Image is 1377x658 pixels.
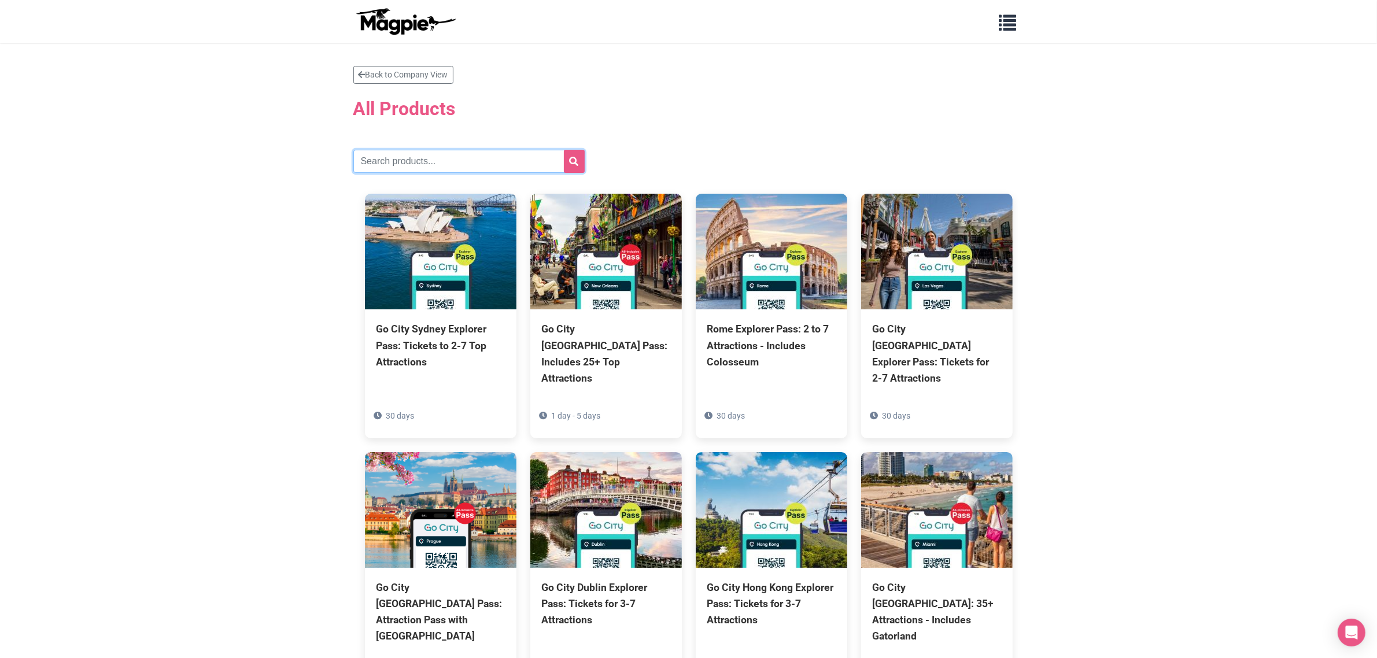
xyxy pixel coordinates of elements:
a: Go City [GEOGRAPHIC_DATA] Explorer Pass: Tickets for 2-7 Attractions 30 days [861,194,1013,438]
h2: All Products [353,91,1024,127]
div: Go City Sydney Explorer Pass: Tickets to 2-7 Top Attractions [376,321,505,369]
span: 30 days [883,411,911,420]
img: Go City Hong Kong Explorer Pass: Tickets for 3-7 Attractions [696,452,847,568]
div: Go City [GEOGRAPHIC_DATA] Explorer Pass: Tickets for 2-7 Attractions [873,321,1001,386]
div: Go City [GEOGRAPHIC_DATA] Pass: Attraction Pass with [GEOGRAPHIC_DATA] [376,579,505,645]
a: Back to Company View [353,66,453,84]
img: Go City Miami Pass: 35+ Attractions - Includes Gatorland [861,452,1013,568]
div: Open Intercom Messenger [1338,619,1365,646]
a: Go City [GEOGRAPHIC_DATA] Pass: Includes 25+ Top Attractions 1 day - 5 days [530,194,682,438]
a: Go City Sydney Explorer Pass: Tickets to 2-7 Top Attractions 30 days [365,194,516,422]
div: Go City Dublin Explorer Pass: Tickets for 3-7 Attractions [542,579,670,628]
span: 30 days [717,411,745,420]
img: Go City New Orleans Pass: Includes 25+ Top Attractions [530,194,682,309]
span: 30 days [386,411,415,420]
img: logo-ab69f6fb50320c5b225c76a69d11143b.png [353,8,457,35]
div: Go City Hong Kong Explorer Pass: Tickets for 3-7 Attractions [707,579,836,628]
img: Rome Explorer Pass: 2 to 7 Attractions - Includes Colosseum [696,194,847,309]
img: Go City Dublin Explorer Pass: Tickets for 3-7 Attractions [530,452,682,568]
img: Go City Las Vegas Explorer Pass: Tickets for 2-7 Attractions [861,194,1013,309]
div: Rome Explorer Pass: 2 to 7 Attractions - Includes Colosseum [707,321,836,369]
a: Rome Explorer Pass: 2 to 7 Attractions - Includes Colosseum 30 days [696,194,847,422]
input: Search products... [353,150,585,173]
img: Go City Sydney Explorer Pass: Tickets to 2-7 Top Attractions [365,194,516,309]
div: Go City [GEOGRAPHIC_DATA] Pass: Includes 25+ Top Attractions [542,321,670,386]
span: 1 day - 5 days [552,411,601,420]
img: Go City Prague Pass: Attraction Pass with Prague Castle [365,452,516,568]
div: Go City [GEOGRAPHIC_DATA]: 35+ Attractions - Includes Gatorland [873,579,1001,645]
